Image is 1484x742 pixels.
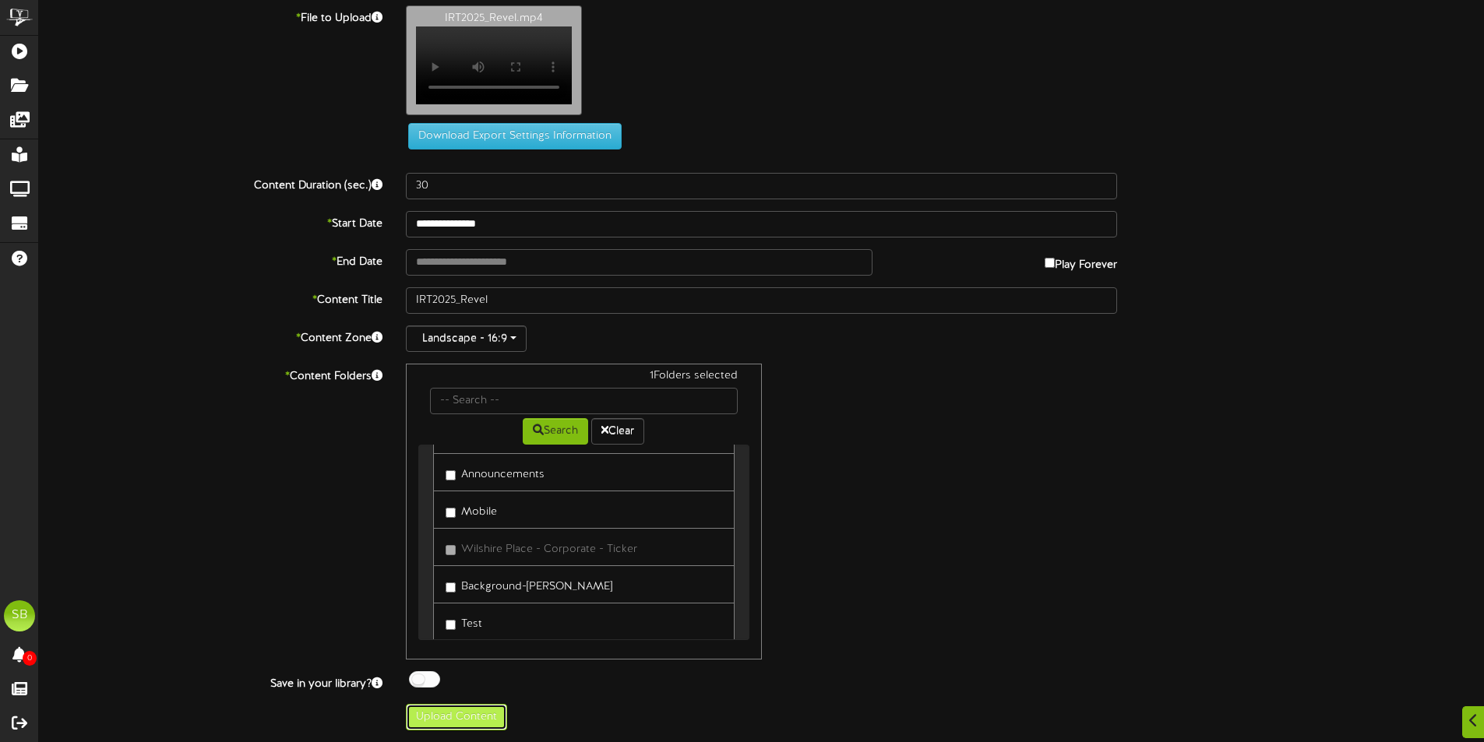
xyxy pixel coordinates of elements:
[27,173,394,194] label: Content Duration (sec.)
[408,123,622,149] button: Download Export Settings Information
[446,508,456,518] input: Mobile
[461,543,637,555] span: Wilshire Place - Corporate - Ticker
[406,287,1117,314] input: Title of this Content
[406,325,527,352] button: Landscape - 16:9
[27,5,394,26] label: File to Upload
[446,611,482,632] label: Test
[446,470,456,480] input: Announcements
[446,545,456,555] input: Wilshire Place - Corporate - Ticker
[27,325,394,346] label: Content Zone
[4,600,35,631] div: SB
[416,26,572,104] video: Your browser does not support HTML5 video.
[430,388,737,414] input: -- Search --
[418,368,749,388] div: 1 Folders selected
[1045,258,1055,268] input: Play Forever
[400,130,622,142] a: Download Export Settings Information
[446,499,497,520] label: Mobile
[27,287,394,308] label: Content Title
[27,211,394,232] label: Start Date
[591,418,644,445] button: Clear
[23,651,37,666] span: 0
[1045,249,1117,273] label: Play Forever
[446,582,456,593] input: Background-[PERSON_NAME]
[27,364,394,385] label: Content Folders
[523,418,588,445] button: Search
[446,574,612,595] label: Background-[PERSON_NAME]
[446,620,456,630] input: Test
[406,704,507,730] button: Upload Content
[446,462,545,483] label: Announcements
[27,671,394,692] label: Save in your library?
[27,249,394,270] label: End Date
